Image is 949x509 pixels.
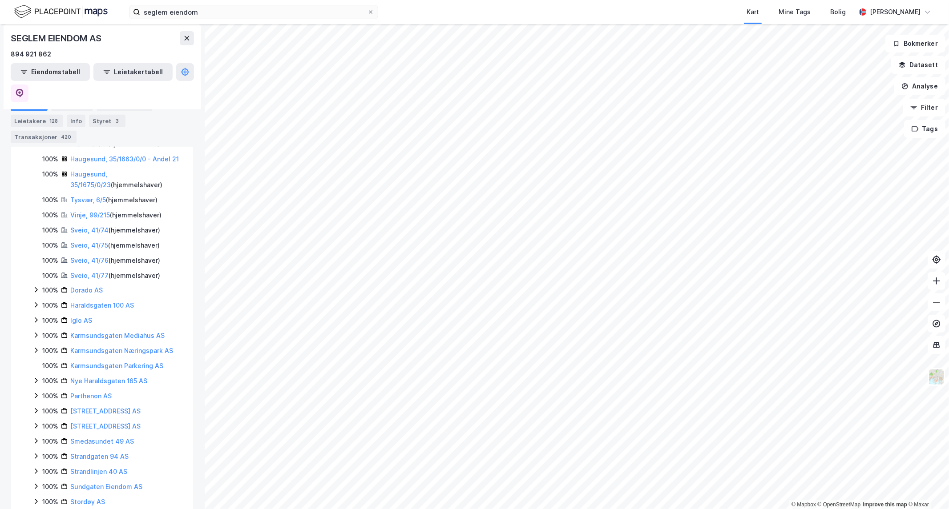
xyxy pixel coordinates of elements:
a: Mapbox [792,501,816,508]
button: Eiendomstabell [11,63,90,81]
iframe: Chat Widget [905,466,949,509]
div: 100% [42,481,58,492]
a: Karmsundsgaten Mediahus AS [70,332,165,339]
button: Leietakertabell [93,63,173,81]
div: [PERSON_NAME] [870,7,921,17]
div: SEGLEM EIENDOM AS [11,31,103,45]
img: Z [928,369,945,385]
div: Leietakere [11,115,63,127]
div: 100% [42,169,58,180]
div: 100% [42,451,58,462]
div: 100% [42,361,58,371]
div: 100% [42,210,58,220]
a: Haraldsgaten 100 AS [70,301,134,309]
a: Karmsundsgaten Parkering AS [70,362,163,369]
div: 100% [42,225,58,236]
div: 100% [42,315,58,326]
div: 100% [42,255,58,266]
div: 894 921 862 [11,49,51,60]
a: Strandgaten 94 AS [70,453,129,460]
div: ( hjemmelshaver ) [70,169,183,190]
a: Karmsundsgaten Næringspark AS [70,347,173,354]
div: 100% [42,270,58,281]
button: Tags [904,120,945,138]
a: OpenStreetMap [818,501,861,508]
img: logo.f888ab2527a4732fd821a326f86c7f29.svg [14,4,108,20]
div: 100% [42,376,58,386]
a: [STREET_ADDRESS] AS [70,422,141,430]
div: Styret [89,115,125,127]
div: 100% [42,497,58,507]
div: 100% [42,421,58,432]
div: Info [67,115,85,127]
div: 100% [42,330,58,341]
a: Sundgaten Eiendom AS [70,483,142,490]
a: [STREET_ADDRESS] AS [70,407,141,415]
a: Parthenon AS [70,392,112,400]
div: Bolig [830,7,846,17]
div: 3 [113,116,122,125]
div: 100% [42,195,58,205]
div: 100% [42,285,58,296]
input: Søk på adresse, matrikkel, gårdeiere, leietakere eller personer [140,5,367,19]
div: Mine Tags [779,7,811,17]
a: Vinje, 99/215 [70,211,110,219]
div: 128 [48,116,60,125]
button: Bokmerker [885,35,945,52]
div: Kontrollprogram for chat [905,466,949,509]
a: Iglo AS [70,317,92,324]
div: ( hjemmelshaver ) [70,240,160,251]
div: 100% [42,466,58,477]
div: ( hjemmelshaver ) [70,255,160,266]
a: Sveio, 41/76 [70,257,109,264]
div: Kart [747,7,759,17]
button: Filter [903,99,945,116]
a: Sveio, 41/75 [70,241,108,249]
button: Analyse [894,77,945,95]
a: Strandlinjen 40 AS [70,468,127,475]
a: Dorado AS [70,286,103,294]
button: Datasett [891,56,945,74]
div: ( hjemmelshaver ) [70,270,160,281]
div: 100% [42,300,58,311]
div: 100% [42,436,58,447]
a: Haugesund, 35/1675/0/23 [70,170,111,188]
div: ( hjemmelshaver ) [70,225,160,236]
a: Stordøy AS [70,498,105,505]
a: Nye Haraldsgaten 165 AS [70,377,147,385]
div: Transaksjoner [11,131,77,143]
div: 420 [59,132,73,141]
div: 100% [42,240,58,251]
a: Sveio, 41/74 [70,226,109,234]
a: Smedasundet 49 AS [70,437,134,445]
div: ( hjemmelshaver ) [70,195,157,205]
a: Sveio, 41/77 [70,272,109,279]
a: Tysvær, 6/5 [70,196,106,204]
a: Haugesund, 35/1663/0/0 - Andel 21 [70,155,179,163]
a: Improve this map [863,501,907,508]
div: 100% [42,406,58,417]
div: ( hjemmelshaver ) [70,210,162,220]
div: 100% [42,345,58,356]
div: 100% [42,391,58,401]
div: 100% [42,154,58,164]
